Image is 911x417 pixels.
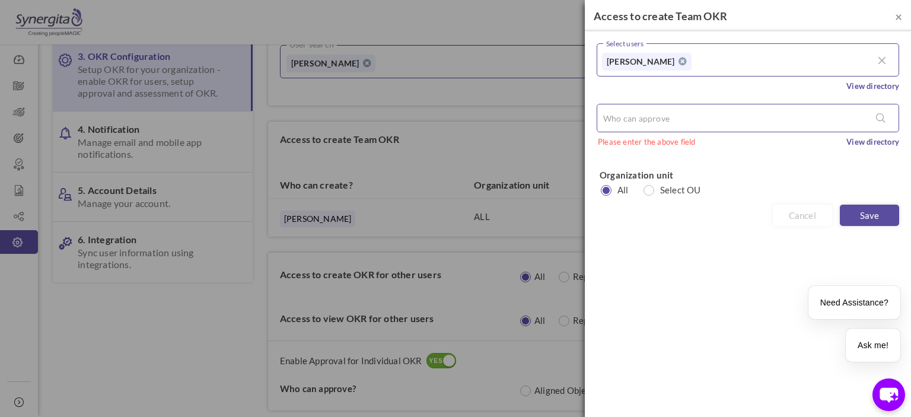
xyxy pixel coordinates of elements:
[872,378,905,411] button: chat-button
[607,56,675,66] span: [PERSON_NAME]
[603,184,635,196] label: All
[895,9,902,24] span: ×
[645,184,707,196] label: Select OU
[600,170,673,180] b: Organization unit
[846,80,899,92] a: View directory
[840,205,899,226] a: Save
[594,9,902,24] h4: Access to create Team OKR
[773,205,832,226] a: Cancel
[808,286,900,319] div: Need Assistance?
[846,329,900,362] div: Ask me!
[895,10,902,23] button: Close
[597,126,706,157] span: Please enter the above field
[846,136,899,148] a: View directory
